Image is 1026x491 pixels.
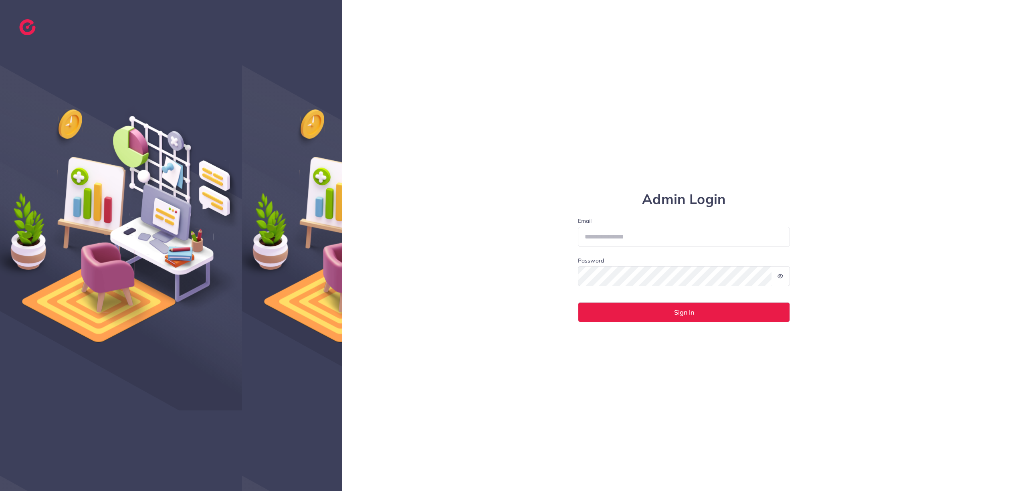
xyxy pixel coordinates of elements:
[578,191,790,208] h1: Admin Login
[19,19,36,35] img: logo
[578,257,604,265] label: Password
[578,302,790,322] button: Sign In
[578,217,790,225] label: Email
[674,309,694,315] span: Sign In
